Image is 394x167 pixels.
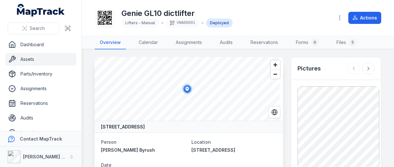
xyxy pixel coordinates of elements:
[5,82,76,95] a: Assignments
[101,139,117,145] span: Person
[215,36,238,49] a: Audits
[5,126,76,139] a: Locations
[5,38,76,51] a: Dashboard
[5,112,76,124] a: Audits
[191,147,235,153] span: [STREET_ADDRESS]
[245,36,283,49] a: Reservations
[5,68,76,80] a: Parts/Inventory
[206,18,233,27] div: Deployed
[125,20,155,25] span: Lifters - Manual
[191,147,277,153] a: [STREET_ADDRESS]
[271,69,280,79] button: Zoom out
[134,36,163,49] a: Calendar
[95,57,280,121] canvas: Map
[30,25,45,32] span: Search
[348,12,381,24] button: Actions
[166,18,199,27] div: VNA00091
[349,39,356,46] div: 5
[268,106,281,118] button: Switch to Satellite View
[101,124,145,130] strong: [STREET_ADDRESS]
[331,36,361,49] a: Files5
[5,53,76,66] a: Assets
[95,36,126,49] a: Overview
[5,97,76,110] a: Reservations
[20,136,62,142] strong: Contact MapTrack
[311,39,319,46] div: 0
[23,154,67,159] strong: [PERSON_NAME] Air
[297,64,321,73] h3: Pictures
[101,147,186,153] a: [PERSON_NAME] Byrush
[17,4,65,17] a: MapTrack
[121,8,233,18] h1: Genie GL10 dictlifter
[8,22,59,34] button: Search
[291,36,324,49] a: Forms0
[171,36,207,49] a: Assignments
[191,139,211,145] span: Location
[271,60,280,69] button: Zoom in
